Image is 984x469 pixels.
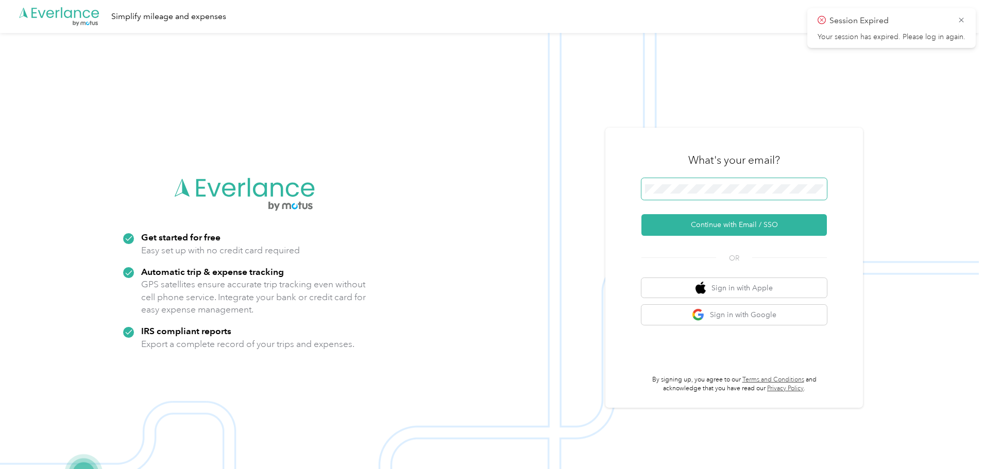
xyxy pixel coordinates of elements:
[141,338,354,351] p: Export a complete record of your trips and expenses.
[829,14,950,27] p: Session Expired
[688,153,780,167] h3: What's your email?
[641,305,827,325] button: google logoSign in with Google
[695,282,706,294] img: apple logo
[641,278,827,298] button: apple logoSign in with Apple
[141,325,231,336] strong: IRS compliant reports
[767,385,804,392] a: Privacy Policy
[641,214,827,236] button: Continue with Email / SSO
[141,244,300,257] p: Easy set up with no credit card required
[111,10,226,23] div: Simplify mileage and expenses
[818,32,965,42] p: Your session has expired. Please log in again.
[141,266,284,277] strong: Automatic trip & expense tracking
[716,253,752,264] span: OR
[141,278,366,316] p: GPS satellites ensure accurate trip tracking even without cell phone service. Integrate your bank...
[641,375,827,393] p: By signing up, you agree to our and acknowledge that you have read our .
[742,376,804,384] a: Terms and Conditions
[692,308,705,321] img: google logo
[141,232,220,242] strong: Get started for free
